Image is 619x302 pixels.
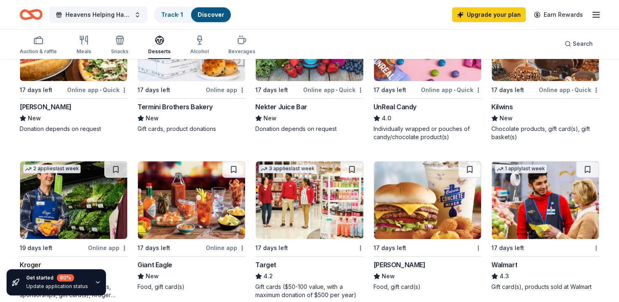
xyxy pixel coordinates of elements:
[500,113,513,123] span: New
[26,274,88,282] div: Get started
[137,102,213,112] div: Termini Brothers Bakery
[111,48,128,55] div: Snacks
[137,243,170,253] div: 17 days left
[491,283,599,291] div: Gift card(s), products sold at Walmart
[20,48,57,55] div: Auction & raffle
[572,87,573,93] span: •
[454,87,455,93] span: •
[57,274,74,282] div: 80 %
[137,3,245,133] a: Image for Termini Brothers Bakery2 applieslast week17 days leftOnline appTermini Brothers BakeryN...
[495,165,547,173] div: 1 apply last week
[500,271,509,281] span: 4.3
[49,7,147,23] button: Heavens Helping Hands Fundraiser
[491,85,524,95] div: 17 days left
[491,102,513,112] div: Kilwins
[374,85,406,95] div: 17 days left
[303,85,364,95] div: Online app Quick
[20,5,43,24] a: Home
[255,3,363,133] a: Image for Nekter Juice Bar1 applylast week17 days leftOnline app•QuickNekter Juice BarNewDonation...
[198,11,224,18] a: Discover
[255,283,363,299] div: Gift cards ($50-100 value, with a maximum donation of $500 per year)
[20,161,127,239] img: Image for Kroger
[77,32,91,59] button: Meals
[491,243,524,253] div: 17 days left
[20,102,72,112] div: [PERSON_NAME]
[374,260,425,270] div: [PERSON_NAME]
[374,125,482,141] div: Individually wrapped or pouches of candy/chocolate product(s)
[111,32,128,59] button: Snacks
[255,125,363,133] div: Donation depends on request
[20,85,52,95] div: 17 days left
[137,260,172,270] div: Giant Eagle
[67,85,128,95] div: Online app Quick
[539,85,599,95] div: Online app Quick
[374,161,482,291] a: Image for Culver's 17 days left[PERSON_NAME]NewFood, gift card(s)
[20,243,52,253] div: 19 days left
[255,102,307,112] div: Nekter Juice Bar
[148,48,171,55] div: Desserts
[374,161,481,239] img: Image for Culver's
[491,3,599,141] a: Image for Kilwins5 applieslast week17 days leftOnline app•QuickKilwinsNewChocolate products, gift...
[491,125,599,141] div: Chocolate products, gift card(s), gift basket(s)
[558,36,599,52] button: Search
[137,85,170,95] div: 17 days left
[154,7,232,23] button: Track· 1Discover
[573,39,593,49] span: Search
[255,243,288,253] div: 17 days left
[228,32,255,59] button: Beverages
[23,165,81,173] div: 2 applies last week
[65,10,131,20] span: Heavens Helping Hands Fundraiser
[255,260,276,270] div: Target
[20,161,128,299] a: Image for Kroger2 applieslast week19 days leftOnline appKroger3.0Foundation grant, cash donations...
[161,11,183,18] a: Track· 1
[336,87,338,93] span: •
[26,283,88,290] div: Update application status
[20,3,128,133] a: Image for Giordano's1 applylast week17 days leftOnline app•Quick[PERSON_NAME]NewDonation depends ...
[374,243,406,253] div: 17 days left
[491,260,517,270] div: Walmart
[77,48,91,55] div: Meals
[146,271,159,281] span: New
[190,32,209,59] button: Alcohol
[374,102,416,112] div: UnReal Candy
[20,125,128,133] div: Donation depends on request
[263,113,277,123] span: New
[146,113,159,123] span: New
[382,113,391,123] span: 4.0
[382,271,395,281] span: New
[137,161,245,291] a: Image for Giant Eagle17 days leftOnline appGiant EagleNewFood, gift card(s)
[137,125,245,133] div: Gift cards, product donations
[259,165,316,173] div: 3 applies last week
[492,161,599,239] img: Image for Walmart
[452,7,526,22] a: Upgrade your plan
[100,87,101,93] span: •
[206,243,245,253] div: Online app
[491,161,599,291] a: Image for Walmart1 applylast week17 days leftWalmart4.3Gift card(s), products sold at Walmart
[255,85,288,95] div: 17 days left
[263,271,273,281] span: 4.2
[256,161,363,239] img: Image for Target
[148,32,171,59] button: Desserts
[206,85,245,95] div: Online app
[190,48,209,55] div: Alcohol
[374,283,482,291] div: Food, gift card(s)
[228,48,255,55] div: Beverages
[137,283,245,291] div: Food, gift card(s)
[374,3,482,141] a: Image for UnReal Candy6 applieslast week17 days leftOnline app•QuickUnReal Candy4.0Individually w...
[28,113,41,123] span: New
[421,85,482,95] div: Online app Quick
[20,32,57,59] button: Auction & raffle
[255,161,363,299] a: Image for Target3 applieslast week17 days leftTarget4.2Gift cards ($50-100 value, with a maximum ...
[88,243,128,253] div: Online app
[138,161,245,239] img: Image for Giant Eagle
[20,260,41,270] div: Kroger
[529,7,588,22] a: Earn Rewards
